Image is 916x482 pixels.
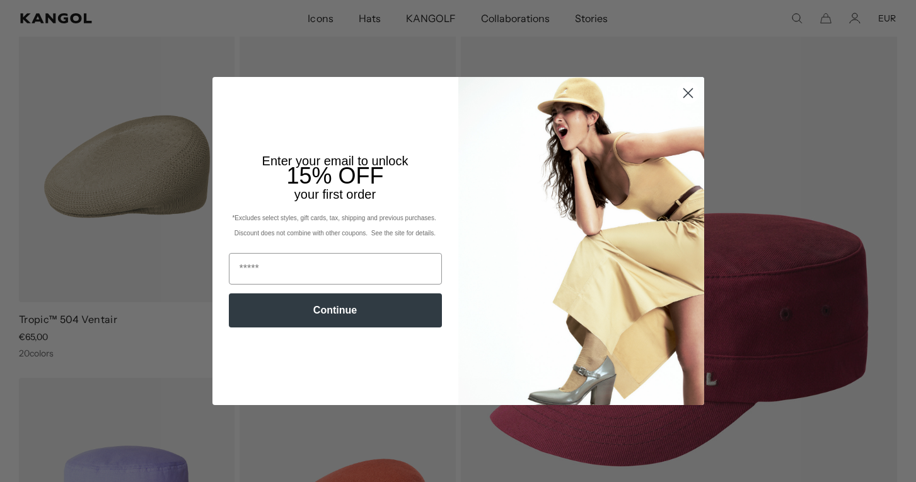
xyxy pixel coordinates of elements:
[458,77,704,405] img: 93be19ad-e773-4382-80b9-c9d740c9197f.jpeg
[229,253,442,285] input: Email
[294,187,376,201] span: your first order
[232,215,438,237] span: *Excludes select styles, gift cards, tax, shipping and previous purchases. Discount does not comb...
[677,82,699,104] button: Close dialog
[229,293,442,327] button: Continue
[262,154,409,168] span: Enter your email to unlock
[286,163,383,189] span: 15% OFF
